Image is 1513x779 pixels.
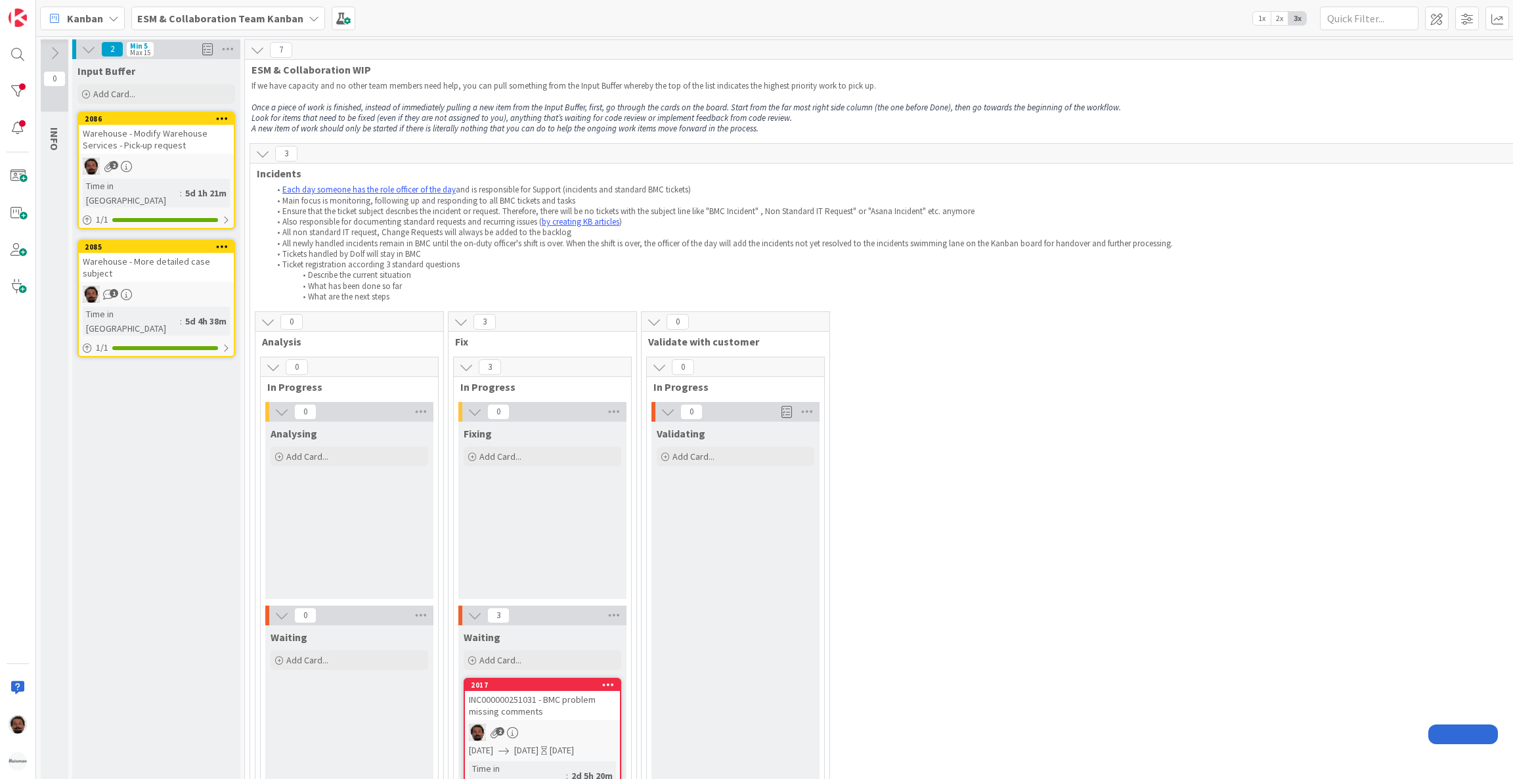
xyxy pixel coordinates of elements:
[267,380,422,393] span: In Progress
[182,314,230,328] div: 5d 4h 38m
[465,691,620,720] div: INC000000251031 - BMC problem missing comments
[93,88,135,100] span: Add Card...
[85,114,234,123] div: 2086
[271,631,307,644] span: Waiting
[79,286,234,303] div: AC
[79,113,234,125] div: 2086
[83,179,180,208] div: Time in [GEOGRAPHIC_DATA]
[294,404,317,420] span: 0
[280,314,303,330] span: 0
[48,127,61,150] span: INFO
[282,184,456,195] a: Each day someone has the role officer of the day
[270,185,1453,195] li: and is responsible for Support (incidents and standard BMC tickets)
[137,12,303,25] b: ESM & Collaboration Team Kanban
[469,724,486,741] img: AC
[473,314,496,330] span: 3
[514,744,538,757] span: [DATE]
[79,211,234,228] div: 1/1
[79,241,234,282] div: 2085Warehouse - More detailed case subject
[1271,12,1288,25] span: 2x
[464,631,500,644] span: Waiting
[270,249,1453,259] li: Tickets handled by Dolf will stay in BMC
[270,196,1453,206] li: Main focus is monitoring, following up and responding to all BMC tickets and tasks
[43,71,66,87] span: 0
[83,286,100,303] img: AC
[180,186,182,200] span: :
[465,724,620,741] div: AC
[657,427,705,440] span: Validating
[9,9,27,27] img: Visit kanbanzone.com
[496,727,504,736] span: 2
[487,608,510,623] span: 3
[286,451,328,462] span: Add Card...
[79,340,234,356] div: 1/1
[77,64,135,78] span: Input Buffer
[180,314,182,328] span: :
[79,253,234,282] div: Warehouse - More detailed case subject
[286,654,328,666] span: Add Card...
[79,113,234,154] div: 2086Warehouse - Modify Warehouse Services - Pick-up request
[542,216,619,227] a: by creating KB articles
[83,158,100,175] img: AC
[1288,12,1306,25] span: 3x
[252,123,758,134] em: A new item of work should only be started if there is literally nothing that you can do to help t...
[85,242,234,252] div: 2085
[270,238,1453,249] li: All newly handled incidents remain in BMC until the on-duty officer's shift is over. When the shi...
[130,49,150,56] div: Max 15
[672,451,714,462] span: Add Card...
[479,654,521,666] span: Add Card...
[479,451,521,462] span: Add Card...
[294,608,317,623] span: 0
[252,102,1121,113] em: Once a piece of work is finished, instead of immediately pulling a new item from the Input Buffer...
[464,427,492,440] span: Fixing
[110,289,118,298] span: 1
[271,427,317,440] span: Analysing
[83,307,180,336] div: Time in [GEOGRAPHIC_DATA]
[96,213,108,227] span: 1 / 1
[680,404,703,420] span: 0
[110,161,118,169] span: 2
[460,380,615,393] span: In Progress
[648,335,813,348] span: Validate with customer
[79,241,234,253] div: 2085
[275,146,297,162] span: 3
[262,335,427,348] span: Analysis
[270,259,1453,270] li: Ticket registration according 3 standard questions
[667,314,689,330] span: 0
[550,744,574,757] div: [DATE]
[96,341,108,355] span: 1 / 1
[252,81,1447,91] p: If we have capacity and no other team members need help, you can pull something from the Input Bu...
[270,217,1453,227] li: Also responsible for documenting standard requests and recurring issues ( )
[270,292,1453,302] li: What are the next steps
[79,125,234,154] div: Warehouse - Modify Warehouse Services - Pick-up request
[9,715,27,734] img: AC
[67,11,103,26] span: Kanban
[270,206,1453,217] li: Ensure that the ticket subject describes the incident or request. Therefore, there will be no tic...
[465,679,620,720] div: 2017INC000000251031 - BMC problem missing comments
[270,270,1453,280] li: Describe the current situation
[286,359,308,375] span: 0
[1253,12,1271,25] span: 1x
[79,158,234,175] div: AC
[182,186,230,200] div: 5d 1h 21m
[130,43,148,49] div: Min 5
[455,335,620,348] span: Fix
[465,679,620,691] div: 2017
[479,359,501,375] span: 3
[469,744,493,757] span: [DATE]
[487,404,510,420] span: 0
[1320,7,1418,30] input: Quick Filter...
[252,112,792,123] em: Look for items that need to be fixed (even if they are not assigned to you), anything that’s wait...
[471,680,620,690] div: 2017
[270,281,1453,292] li: What has been done so far
[101,41,123,57] span: 2
[653,380,808,393] span: In Progress
[672,359,694,375] span: 0
[270,227,1453,238] li: All non standard IT request, Change Requests will always be added to the backlog
[270,42,292,58] span: 7
[9,752,27,770] img: avatar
